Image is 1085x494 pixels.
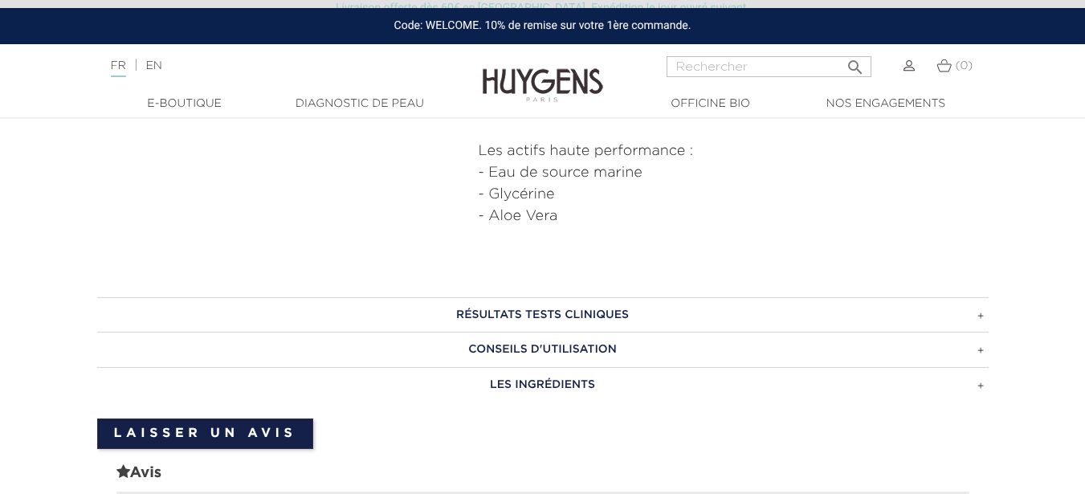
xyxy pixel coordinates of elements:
[97,418,314,449] a: Laisser un avis
[479,141,989,162] p: Les actifs haute performance :
[955,60,973,71] span: (0)
[97,297,989,333] a: RÉSULTATS TESTS CLINIQUES
[111,60,126,77] a: FR
[483,43,603,104] img: Huygens
[97,367,989,402] a: LES INGRÉDIENTS
[479,184,989,206] li: - Glycérine
[116,462,969,494] span: Avis
[97,332,989,367] a: CONSEILS D'UTILISATION
[479,162,989,184] li: - Eau de source marine
[103,56,440,76] div: |
[630,96,791,112] a: Officine Bio
[846,53,865,72] i: 
[145,60,161,71] a: EN
[479,206,989,227] li: - Aloe Vera
[667,56,871,77] input: Rechercher
[806,96,966,112] a: Nos engagements
[841,51,870,73] button: 
[104,96,265,112] a: E-Boutique
[279,96,440,112] a: Diagnostic de peau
